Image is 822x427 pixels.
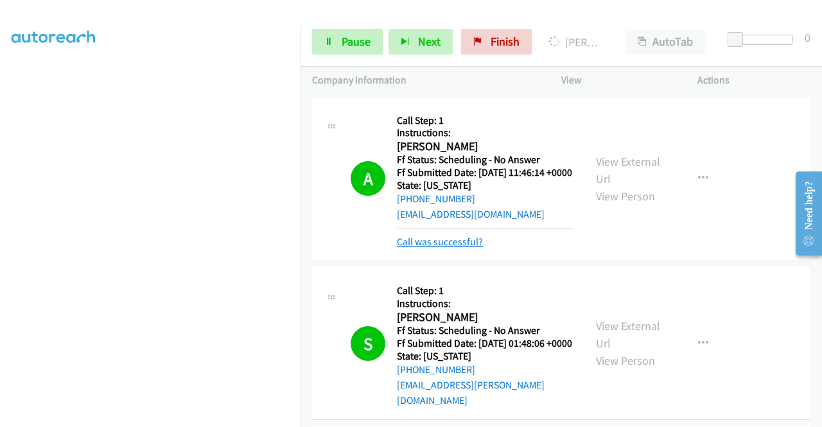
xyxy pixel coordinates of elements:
[397,337,573,350] h5: Ff Submitted Date: [DATE] 01:48:06 +0000
[549,33,602,51] p: [PERSON_NAME] [PERSON_NAME]
[397,310,568,325] h2: [PERSON_NAME]
[418,34,441,49] span: Next
[389,29,453,55] button: Next
[397,126,572,139] h5: Instructions:
[397,139,568,154] h2: [PERSON_NAME]
[397,236,483,248] a: Call was successful?
[697,73,810,88] p: Actions
[397,297,573,310] h5: Instructions:
[312,73,538,88] p: Company Information
[734,35,793,45] div: Delay between calls (in seconds)
[397,208,545,220] a: [EMAIL_ADDRESS][DOMAIN_NAME]
[596,189,655,204] a: View Person
[625,29,705,55] button: AutoTab
[397,284,573,297] h5: Call Step: 1
[351,161,385,196] h1: A
[596,154,660,186] a: View External Url
[461,29,532,55] a: Finish
[596,318,660,351] a: View External Url
[312,29,383,55] a: Pause
[785,162,822,265] iframe: Resource Center
[561,73,674,88] p: View
[397,193,475,205] a: [PHONE_NUMBER]
[397,350,573,363] h5: State: [US_STATE]
[351,326,385,361] h1: S
[596,353,655,368] a: View Person
[342,34,371,49] span: Pause
[397,363,475,376] a: [PHONE_NUMBER]
[397,379,545,406] a: [EMAIL_ADDRESS][PERSON_NAME][DOMAIN_NAME]
[491,34,520,49] span: Finish
[397,324,573,337] h5: Ff Status: Scheduling - No Answer
[397,114,572,127] h5: Call Step: 1
[397,166,572,179] h5: Ff Submitted Date: [DATE] 11:46:14 +0000
[397,153,572,166] h5: Ff Status: Scheduling - No Answer
[397,179,572,192] h5: State: [US_STATE]
[805,29,810,46] div: 0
